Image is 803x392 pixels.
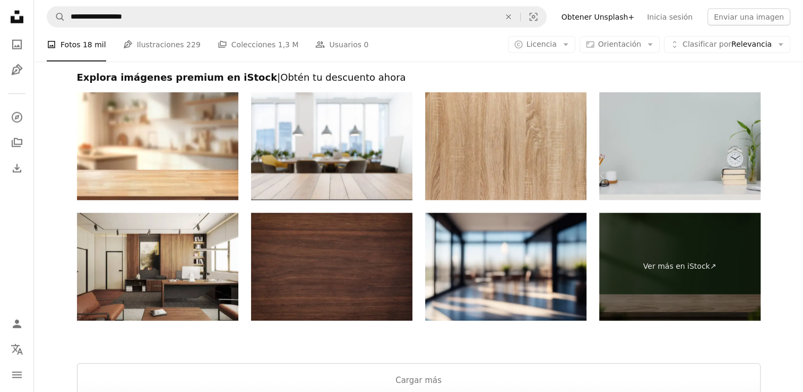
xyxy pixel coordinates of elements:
[521,7,546,27] button: Búsqueda visual
[508,36,575,53] button: Licencia
[251,213,412,321] img: textura de madera con patrón natural. fondo de madera oscura, tablero marrón
[47,6,547,28] form: Encuentra imágenes en todo el sitio
[555,8,641,25] a: Obtener Unsplash+
[123,28,201,62] a: Ilustraciones 229
[599,213,761,321] a: Ver más en iStock↗
[526,40,557,48] span: Licencia
[6,132,28,154] a: Colecciones
[683,40,731,48] span: Clasificar por
[6,364,28,386] button: Menú
[497,7,520,27] button: Borrar
[599,92,761,200] img: Espacio de trabajo listo para usar como plantilla
[425,213,586,321] img: Imagen de fondo desenfocada de un amplio pasillo en una oficina moderna.
[6,59,28,81] a: Ilustraciones
[277,72,405,83] span: | Obtén tu descuento ahora
[6,158,28,179] a: Historial de descargas
[580,36,660,53] button: Orientación
[6,6,28,30] a: Inicio — Unsplash
[683,39,772,50] span: Relevancia
[6,339,28,360] button: Idioma
[6,107,28,128] a: Explorar
[6,313,28,335] a: Iniciar sesión / Registrarse
[664,36,790,53] button: Clasificar porRelevancia
[707,8,790,25] button: Enviar una imagen
[641,8,699,25] a: Inicia sesión
[6,34,28,55] a: Fotos
[186,39,201,50] span: 229
[315,28,368,62] a: Usuarios 0
[251,92,412,200] img: Superficie vacía de madera y sala de reuniones de desenfoque abstracto con mesa de conferencias, ...
[47,7,65,27] button: Buscar en Unsplash
[218,28,299,62] a: Colecciones 1,3 M
[77,213,238,321] img: Oficina del director. Diseño de interiores. Imagen generada por computadora de la oficina. Visual...
[278,39,299,50] span: 1,3 M
[425,92,586,200] img: Wooden texture.
[364,39,368,50] span: 0
[77,92,238,200] img: Empty wooden table front kitchen blurred background.
[598,40,641,48] span: Orientación
[77,71,761,84] h2: Explora imágenes premium en iStock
